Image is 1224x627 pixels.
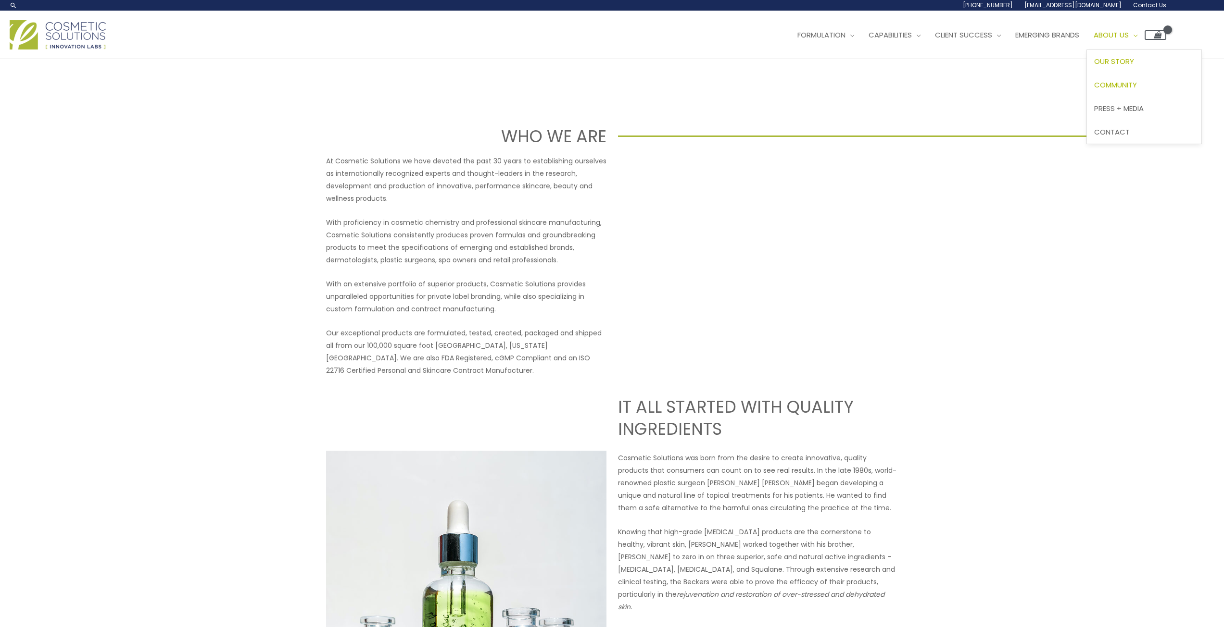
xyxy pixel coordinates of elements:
em: rejuvenation and restoration of over-stressed and dehydrated skin. [618,590,884,612]
a: Press + Media [1087,97,1201,120]
img: Cosmetic Solutions Logo [10,20,106,49]
p: With an extensive portfolio of superior products, Cosmetic Solutions provides unparalleled opport... [326,278,606,315]
p: Our exceptional products are formulated, tested, created, packaged and shipped all from our 100,0... [326,327,606,377]
h1: WHO WE ARE [75,124,606,148]
span: Community [1094,80,1137,90]
iframe: Get to know Cosmetic Solutions Private Label Skin Care [618,155,898,312]
span: About Us [1094,30,1129,40]
span: Contact [1094,127,1130,137]
span: Client Success [935,30,992,40]
a: Capabilities [861,21,928,49]
span: [EMAIL_ADDRESS][DOMAIN_NAME] [1024,1,1122,9]
span: Contact Us [1133,1,1166,9]
a: About Us [1086,21,1145,49]
nav: Site Navigation [783,21,1166,49]
span: [PHONE_NUMBER] [963,1,1013,9]
a: View Shopping Cart, empty [1145,30,1166,40]
span: Press + Media [1094,103,1144,113]
p: Knowing that high-grade [MEDICAL_DATA] products are the cornerstone to healthy, vibrant skin, [PE... [618,526,898,613]
a: Contact [1087,120,1201,144]
a: Emerging Brands [1008,21,1086,49]
p: Cosmetic Solutions was born from the desire to create innovative, quality products that consumers... [618,452,898,514]
a: Community [1087,74,1201,97]
span: Our Story [1094,56,1134,66]
p: With proficiency in cosmetic chemistry and professional skincare manufacturing, Cosmetic Solution... [326,216,606,266]
span: Emerging Brands [1015,30,1079,40]
a: Client Success [928,21,1008,49]
h2: IT ALL STARTED WITH QUALITY INGREDIENTS [618,396,898,440]
a: Our Story [1087,50,1201,74]
a: Search icon link [10,1,17,9]
span: Capabilities [869,30,912,40]
span: Formulation [797,30,845,40]
a: Formulation [790,21,861,49]
p: At Cosmetic Solutions we have devoted the past 30 years to establishing ourselves as internationa... [326,155,606,205]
